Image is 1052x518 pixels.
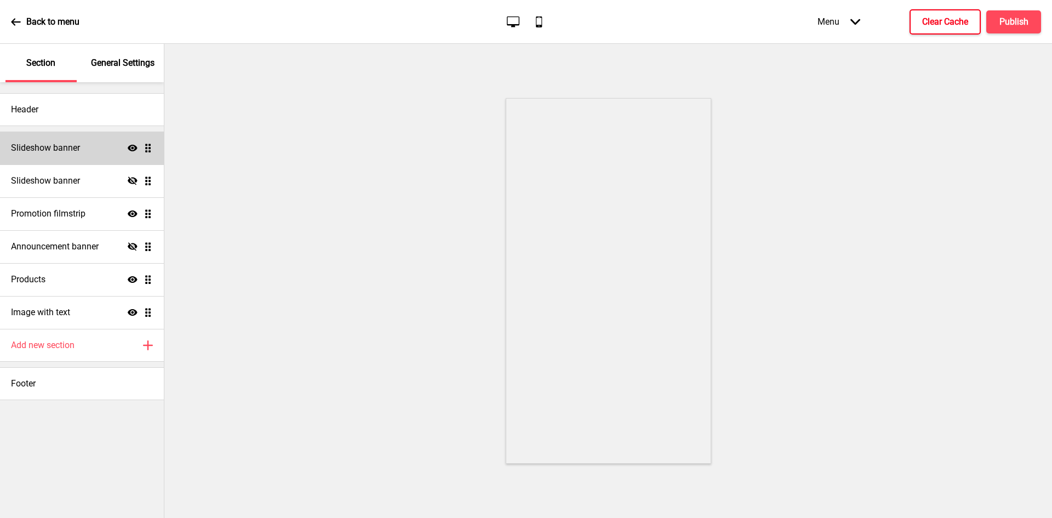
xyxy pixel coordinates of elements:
[11,104,38,116] h4: Header
[11,7,79,37] a: Back to menu
[11,175,80,187] h4: Slideshow banner
[999,16,1028,28] h4: Publish
[11,241,99,253] h4: Announcement banner
[11,306,70,318] h4: Image with text
[986,10,1041,33] button: Publish
[26,57,55,69] p: Section
[922,16,968,28] h4: Clear Cache
[11,208,85,220] h4: Promotion filmstrip
[807,5,871,38] div: Menu
[910,9,981,35] button: Clear Cache
[11,274,45,286] h4: Products
[11,142,80,154] h4: Slideshow banner
[11,339,75,351] h4: Add new section
[11,378,36,390] h4: Footer
[26,16,79,28] p: Back to menu
[91,57,155,69] p: General Settings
